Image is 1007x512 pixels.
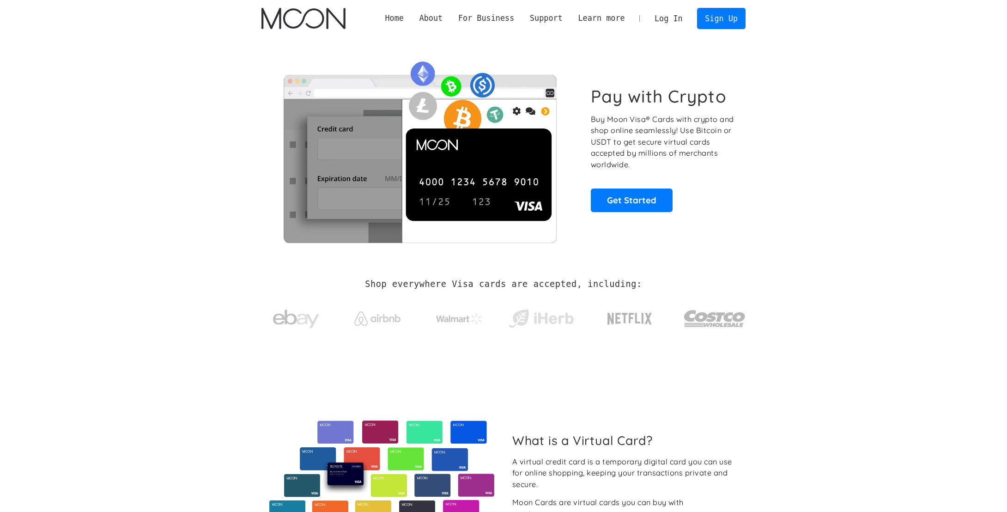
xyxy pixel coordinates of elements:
[684,292,746,341] a: Costco
[697,8,745,29] a: Sign Up
[261,8,345,29] img: Moon Logo
[570,12,633,24] div: Learn more
[261,295,330,338] a: ebay
[425,304,494,329] a: Walmart
[261,8,345,29] a: home
[365,279,642,289] h2: Shop everywhere Visa cards are accepted, including:
[412,12,450,24] div: About
[261,55,578,243] img: Moon Cards let you spend your crypto anywhere Visa is accepted.
[607,307,653,330] img: Netflix
[507,307,576,331] img: iHerb
[377,12,412,24] a: Home
[591,114,735,171] p: Buy Moon Visa® Cards with crypto and shop online seamlessly! Use Bitcoin or USDT to get secure vi...
[591,86,727,107] h1: Pay with Crypto
[522,12,570,24] div: Support
[343,302,412,330] a: Airbnb
[512,456,738,490] div: A virtual credit card is a temporary digital card you can use for online shopping, keeping your t...
[588,298,671,335] a: Netflix
[512,433,738,448] h2: What is a Virtual Card?
[273,305,319,334] img: ebay
[507,298,576,335] a: iHerb
[591,189,673,212] a: Get Started
[458,12,514,24] div: For Business
[436,313,482,324] img: Walmart
[419,12,443,24] div: About
[354,311,400,326] img: Airbnb
[578,12,625,24] div: Learn more
[450,12,522,24] div: For Business
[530,12,563,24] div: Support
[684,301,746,336] img: Costco
[647,8,690,29] a: Log In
